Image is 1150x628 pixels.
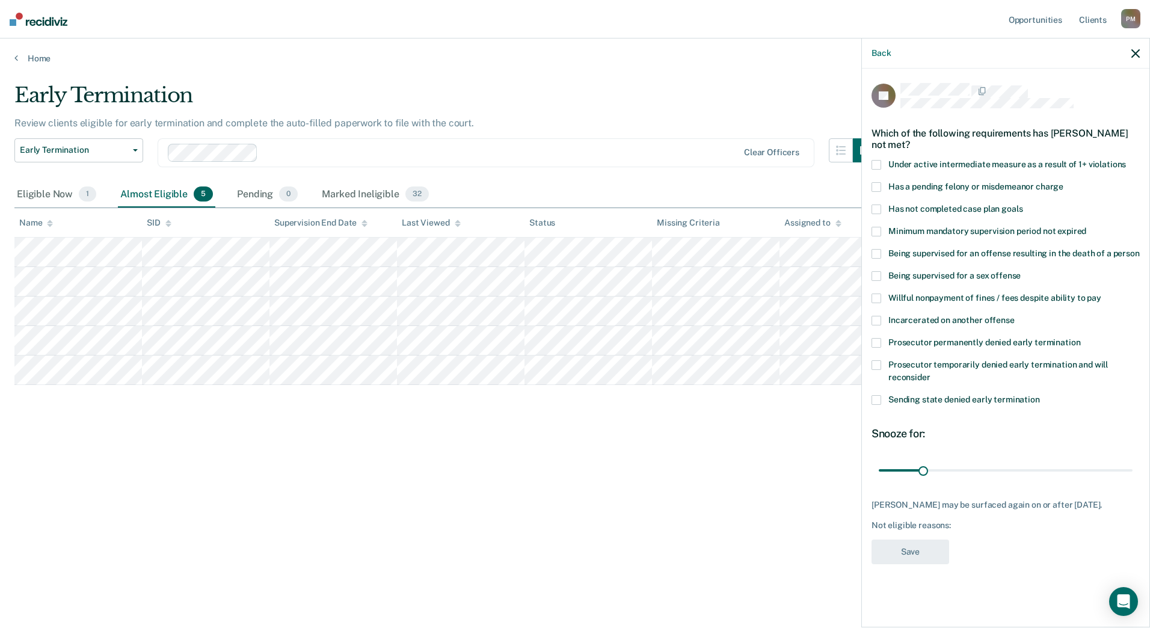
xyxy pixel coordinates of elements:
span: Has a pending felony or misdemeanor charge [888,182,1063,191]
div: [PERSON_NAME] may be surfaced again on or after [DATE]. [872,500,1140,510]
div: Last Viewed [402,218,460,228]
div: P M [1121,9,1140,28]
div: Status [529,218,555,228]
span: Willful nonpayment of fines / fees despite ability to pay [888,293,1101,303]
span: Early Termination [20,145,128,155]
span: Sending state denied early termination [888,395,1040,404]
span: Minimum mandatory supervision period not expired [888,226,1086,236]
span: Has not completed case plan goals [888,204,1022,214]
div: Missing Criteria [657,218,720,228]
span: Under active intermediate measure as a result of 1+ violations [888,159,1126,169]
span: Prosecutor temporarily denied early termination and will reconsider [888,360,1108,382]
button: Save [872,540,949,564]
div: Which of the following requirements has [PERSON_NAME] not met? [872,118,1140,160]
div: Assigned to [784,218,841,228]
div: Pending [235,182,300,208]
img: Recidiviz [10,13,67,26]
span: Being supervised for a sex offense [888,271,1021,280]
span: 0 [279,186,298,202]
div: Not eligible reasons: [872,520,1140,531]
span: 5 [194,186,213,202]
div: Marked Ineligible [319,182,431,208]
span: 1 [79,186,96,202]
div: Almost Eligible [118,182,215,208]
span: Prosecutor permanently denied early termination [888,337,1080,347]
div: Eligible Now [14,182,99,208]
span: Being supervised for an offense resulting in the death of a person [888,248,1140,258]
span: Incarcerated on another offense [888,315,1015,325]
a: Home [14,53,1136,64]
div: Supervision End Date [274,218,367,228]
div: Clear officers [744,147,799,158]
button: Back [872,48,891,58]
div: Name [19,218,53,228]
p: Review clients eligible for early termination and complete the auto-filled paperwork to file with... [14,117,474,129]
span: 32 [405,186,429,202]
div: Snooze for: [872,427,1140,440]
div: SID [147,218,171,228]
div: Early Termination [14,83,877,117]
div: Open Intercom Messenger [1109,587,1138,616]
